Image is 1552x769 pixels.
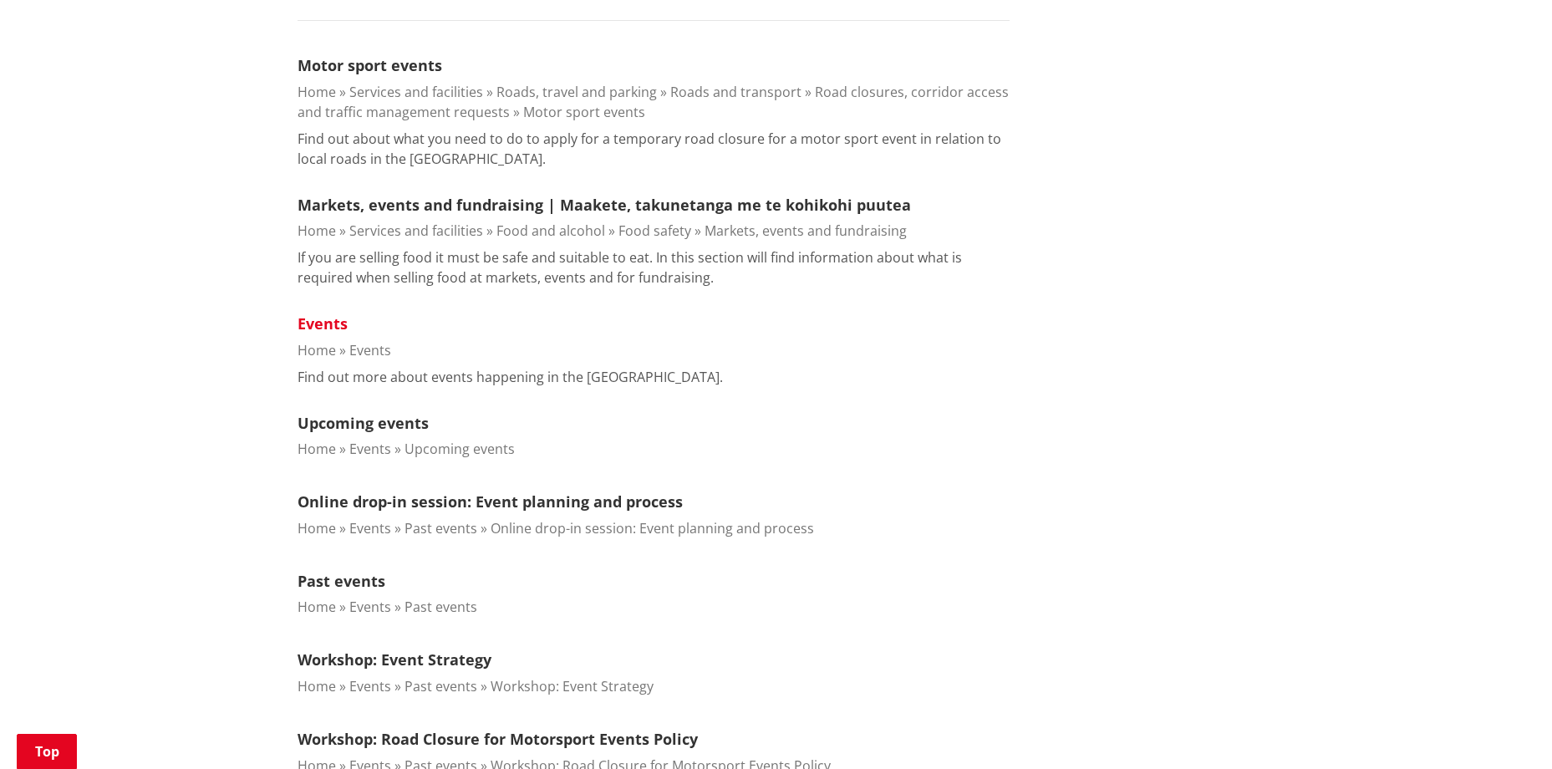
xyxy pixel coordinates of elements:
a: Road closures, corridor access and traffic management requests [298,83,1009,121]
a: Online drop-in session: Event planning and process [491,519,814,537]
a: Events [298,313,348,334]
a: Food safety [618,222,691,240]
a: Events [349,440,391,458]
a: Services and facilities [349,222,483,240]
a: Home [298,598,336,616]
a: Upcoming events [298,413,429,433]
a: Food and alcohol [496,222,605,240]
a: Top [17,734,77,769]
a: Workshop: Road Closure for Motorsport Events Policy [298,729,698,749]
a: Roads, travel and parking [496,83,657,101]
iframe: Messenger Launcher [1475,699,1535,759]
a: Services and facilities [349,83,483,101]
p: If you are selling food it must be safe and suitable to eat. In this section will find informatio... [298,247,1010,288]
a: Home [298,83,336,101]
a: Events [349,519,391,537]
a: Past events [405,598,477,616]
a: Past events [405,519,477,537]
a: Workshop: Event Strategy [491,677,654,695]
a: Home [298,440,336,458]
a: Events [349,341,391,359]
a: Motor sport events [298,55,442,75]
a: Online drop-in session: Event planning and process [298,491,683,512]
a: Home [298,677,336,695]
p: Find out about what you need to do to apply for a temporary road closure for a motor sport event ... [298,129,1010,169]
a: Events [349,598,391,616]
a: Home [298,341,336,359]
a: Past events [405,677,477,695]
a: Roads and transport [670,83,801,101]
a: Upcoming events [405,440,515,458]
p: Find out more about events happening in the [GEOGRAPHIC_DATA]. [298,367,723,387]
a: Past events [298,571,385,591]
a: Motor sport events [523,103,645,121]
a: Markets, events and fundraising | Maakete, takunetanga me te kohikohi puutea [298,195,911,215]
a: Events [349,677,391,695]
a: Markets, events and fundraising [705,222,907,240]
a: Home [298,519,336,537]
a: Workshop: Event Strategy [298,649,491,670]
a: Home [298,222,336,240]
